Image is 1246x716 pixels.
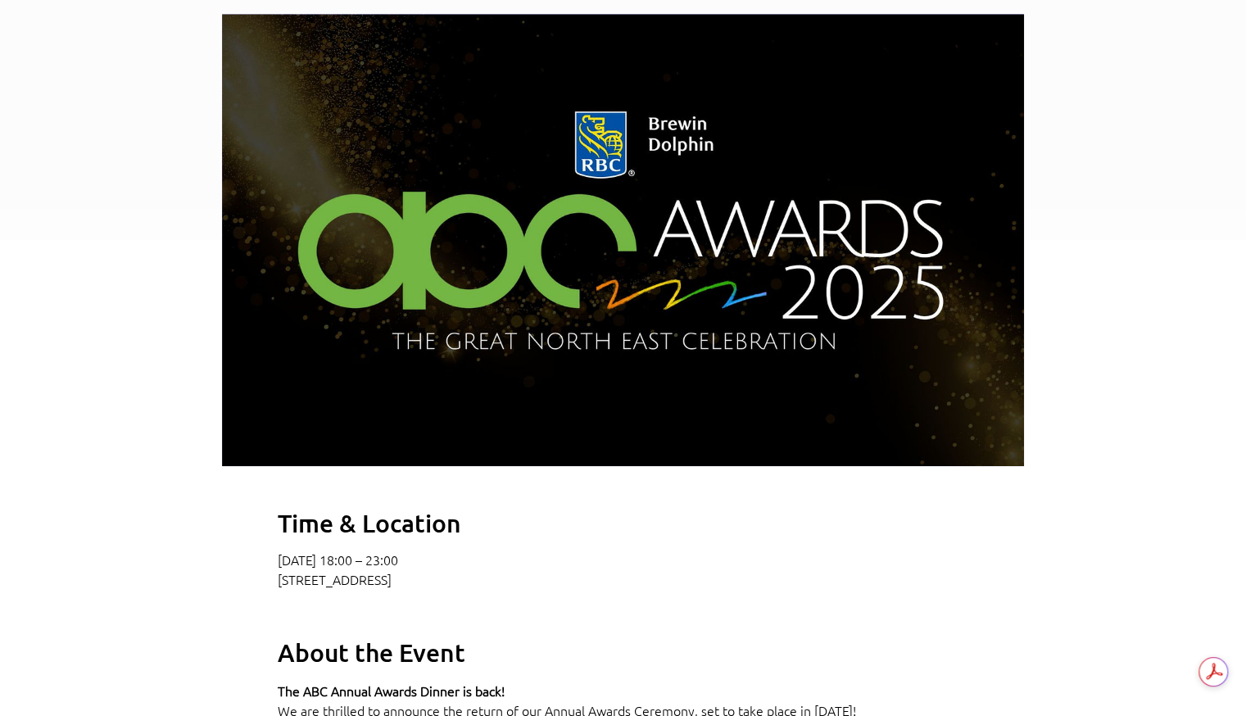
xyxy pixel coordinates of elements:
h2: About the Event [278,637,968,668]
h2: Time & Location [278,507,968,539]
span: The ABC Annual Awards Dinner is back! [278,682,505,700]
p: [DATE] 18:00 – 23:00 [278,551,968,568]
img: 2025 Annual ABC Awards Dinner [222,14,1024,466]
p: [STREET_ADDRESS] [278,571,968,587]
